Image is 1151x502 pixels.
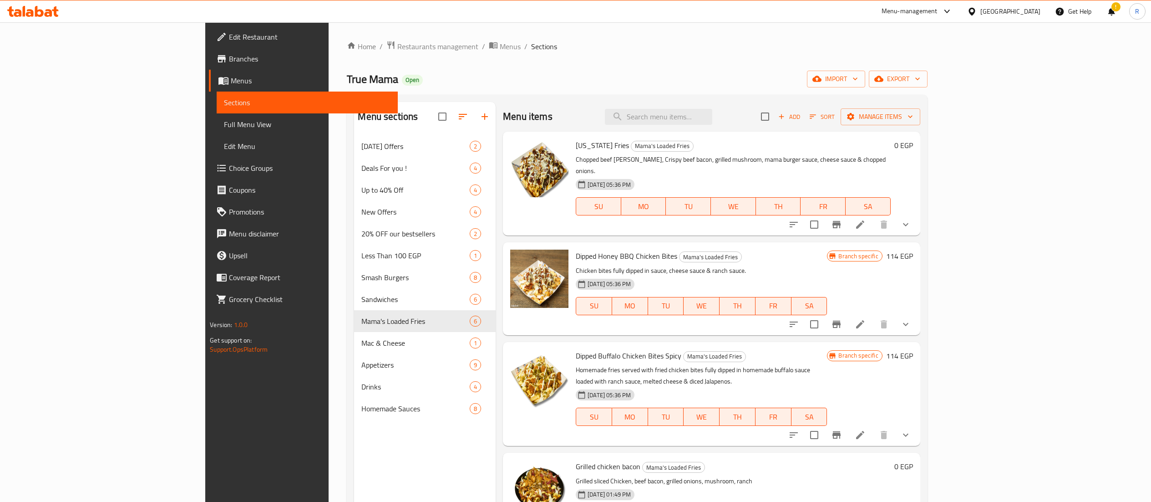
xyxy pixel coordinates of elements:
[470,405,481,413] span: 8
[580,299,608,312] span: SU
[576,408,612,426] button: SU
[576,476,890,487] p: Grilled sliced Chicken, beef bacon, grilled onions, mushroom, ranch
[470,273,481,282] span: 8
[354,266,496,288] div: Smash Burgers8
[354,376,496,398] div: Drinks4
[531,41,557,52] span: Sections
[361,359,470,370] span: Appetizers
[855,319,866,330] a: Edit menu item
[470,230,481,238] span: 2
[723,299,752,312] span: TH
[631,141,694,152] div: Mama's Loaded Fries
[354,179,496,201] div: Up to 40% Off4
[217,92,397,113] a: Sections
[361,206,470,217] span: New Offers
[869,71,928,87] button: export
[576,265,827,277] p: Chicken bites fully dipped in sauce, cheese sauce & ranch sauce.
[895,313,917,335] button: show more
[217,135,397,157] a: Edit Menu
[720,408,756,426] button: TH
[470,208,481,216] span: 4
[791,297,827,315] button: SA
[723,410,752,424] span: TH
[482,41,485,52] li: /
[873,424,895,446] button: delete
[756,107,775,126] span: Select section
[470,164,481,173] span: 4
[231,75,390,86] span: Menus
[576,249,677,263] span: Dipped Honey BBQ Chicken Bites
[777,112,801,122] span: Add
[354,223,496,245] div: 20% OFF our bestsellers2
[873,214,895,236] button: delete
[612,297,648,315] button: MO
[209,70,397,92] a: Menus
[224,141,390,152] span: Edit Menu
[783,424,805,446] button: sort-choices
[354,157,496,179] div: Deals For you !4
[687,410,716,424] span: WE
[470,228,481,239] div: items
[826,424,847,446] button: Branch-specific-item
[648,297,684,315] button: TU
[510,349,568,408] img: Dipped Buffalo Chicken Bites Spicy
[648,408,684,426] button: TU
[470,251,481,260] span: 1
[229,206,390,217] span: Promotions
[576,460,640,473] span: Grilled chicken bacon
[354,135,496,157] div: [DATE] Offers2
[210,334,252,346] span: Get support on:
[759,410,788,424] span: FR
[361,184,470,195] span: Up to 40% Off
[715,200,752,213] span: WE
[229,272,390,283] span: Coverage Report
[361,228,470,239] div: 20% OFF our bestsellers
[810,112,835,122] span: Sort
[873,313,895,335] button: delete
[347,41,927,52] nav: breadcrumb
[895,214,917,236] button: show more
[687,299,716,312] span: WE
[209,245,397,266] a: Upsell
[470,359,481,370] div: items
[625,200,663,213] span: MO
[397,41,478,52] span: Restaurants management
[209,288,397,310] a: Grocery Checklist
[470,294,481,305] div: items
[805,315,824,334] span: Select to update
[209,157,397,179] a: Choice Groups
[209,223,397,245] a: Menu disclaimer
[652,410,680,424] span: TU
[616,410,644,424] span: MO
[209,26,397,48] a: Edit Restaurant
[234,319,248,331] span: 1.0.0
[354,245,496,266] div: Less Than 100 EGP1
[470,141,481,152] div: items
[402,76,423,84] span: Open
[361,141,470,152] div: Ramadan Offers
[361,163,470,174] span: Deals For you !
[224,97,390,108] span: Sections
[805,425,824,445] span: Select to update
[209,201,397,223] a: Promotions
[612,408,648,426] button: MO
[386,41,478,52] a: Restaurants management
[576,349,681,363] span: Dipped Buffalo Chicken Bites Spicy
[503,110,553,123] h2: Menu items
[470,361,481,369] span: 9
[826,214,847,236] button: Branch-specific-item
[470,383,481,391] span: 4
[900,430,911,441] svg: Show Choices
[470,142,481,151] span: 2
[470,403,481,414] div: items
[524,41,527,52] li: /
[807,71,865,87] button: import
[783,214,805,236] button: sort-choices
[894,139,913,152] h6: 0 EGP
[756,408,791,426] button: FR
[584,490,634,499] span: [DATE] 01:49 PM
[209,179,397,201] a: Coupons
[576,138,629,152] span: [US_STATE] Fries
[354,288,496,310] div: Sandwiches6
[886,250,913,262] h6: 114 EGP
